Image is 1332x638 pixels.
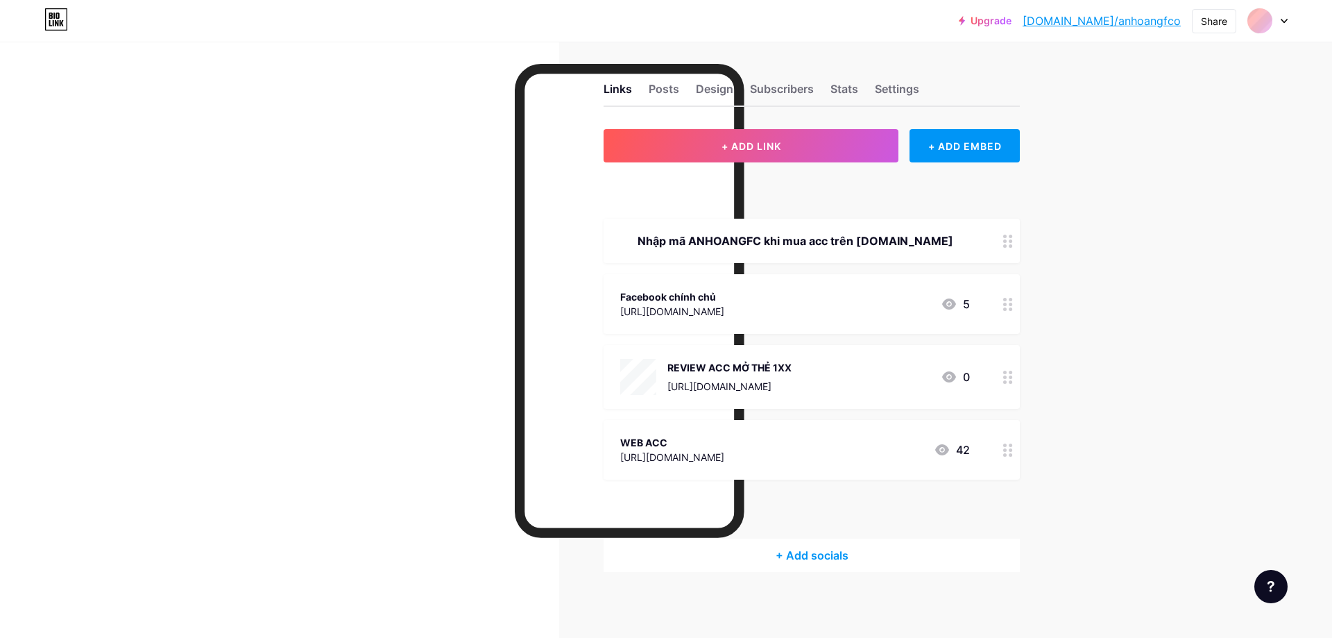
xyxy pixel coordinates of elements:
[667,379,792,394] div: [URL][DOMAIN_NAME]
[941,369,970,385] div: 0
[649,81,679,106] div: Posts
[830,81,858,106] div: Stats
[620,289,724,304] div: Facebook chính chủ
[941,296,970,312] div: 5
[604,129,898,162] button: + ADD LINK
[604,513,1020,528] div: SOCIALS
[934,442,970,458] div: 42
[959,15,1011,26] a: Upgrade
[1201,14,1227,28] div: Share
[667,360,792,375] div: REVIEW ACC MỞ THẺ 1XX
[620,304,724,319] div: [URL][DOMAIN_NAME]
[696,81,733,106] div: Design
[604,539,1020,572] div: + Add socials
[875,81,919,106] div: Settings
[620,233,970,249] div: Nhập mã ANHOANGFC khi mua acc trên [DOMAIN_NAME]
[910,129,1020,162] div: + ADD EMBED
[620,450,724,464] div: [URL][DOMAIN_NAME]
[1023,12,1181,29] a: [DOMAIN_NAME]/anhoangfco
[750,81,814,106] div: Subscribers
[604,81,632,106] div: Links
[620,435,724,450] div: WEB ACC
[721,140,781,152] span: + ADD LINK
